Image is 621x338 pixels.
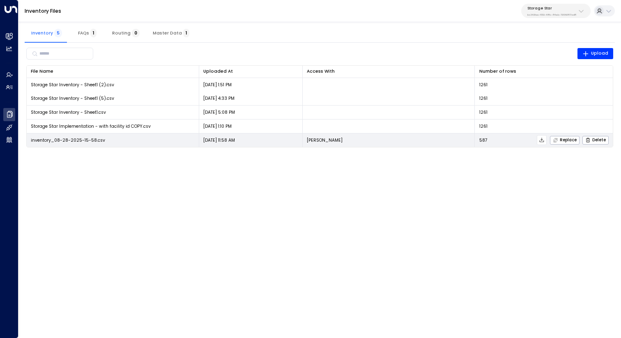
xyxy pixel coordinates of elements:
span: 1261 [479,95,488,101]
span: FAQs [78,30,97,36]
div: File Name [31,68,194,75]
span: Master Data [153,30,189,36]
p: bc340fee-f559-48fc-84eb-70f3f6817ad8 [527,13,576,16]
span: Upload [582,50,609,57]
div: Access With [307,68,470,75]
span: Replace [553,138,577,143]
div: Number of rows [479,68,516,75]
p: Storage Star [527,6,576,11]
div: Uploaded At [203,68,233,75]
p: [DATE] 5:08 PM [203,109,235,115]
span: Inventory [31,30,62,36]
span: inventory_08-28-2025-15-58.csv [31,137,105,143]
span: 1261 [479,82,488,88]
button: Replace [550,136,580,145]
p: [PERSON_NAME] [307,137,343,143]
span: Delete [585,138,606,143]
span: Routing [112,30,140,36]
span: 5 [54,29,62,37]
div: Number of rows [479,68,609,75]
p: [DATE] 4:33 PM [203,95,235,101]
div: Uploaded At [203,68,298,75]
a: Inventory Files [25,7,61,14]
p: [DATE] 11:58 AM [203,137,235,143]
button: Storage Starbc340fee-f559-48fc-84eb-70f3f6817ad8 [521,4,591,18]
span: 587 [479,137,488,143]
span: 1 [183,29,189,37]
span: Storage Star Inventory - Sheet1 (2).csv [31,82,114,88]
span: 1261 [479,109,488,115]
span: 1 [90,29,97,37]
span: Storage Star Implementation - with facility id COPY.csv [31,123,151,129]
div: File Name [31,68,53,75]
span: Storage Star Inventory - Sheet1 (5).csv [31,95,114,101]
span: 1261 [479,123,488,129]
span: Storage Star Inventory - Sheet1.csv [31,109,106,115]
p: [DATE] 1:10 PM [203,123,232,129]
button: Delete [582,136,609,145]
p: [DATE] 1:51 PM [203,82,232,88]
button: Upload [577,48,614,60]
span: 0 [132,29,140,37]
